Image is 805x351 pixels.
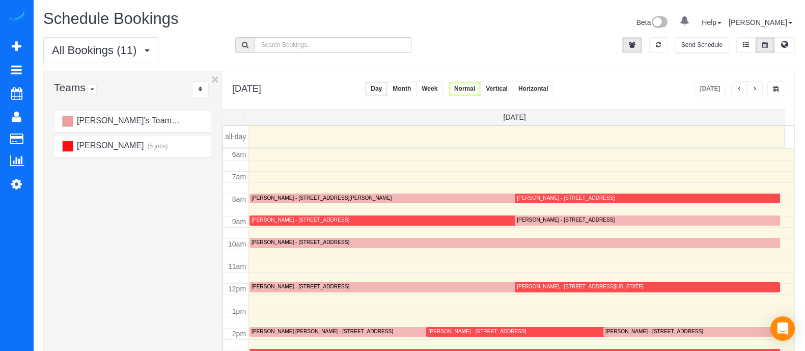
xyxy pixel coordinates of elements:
div: [PERSON_NAME] - [STREET_ADDRESS] [517,217,615,223]
span: 11am [228,262,246,271]
a: Help [702,18,721,26]
button: Horizontal [513,82,554,96]
div: Open Intercom Messenger [770,316,795,341]
span: Schedule Bookings [43,10,178,28]
button: [DATE] [695,82,726,96]
div: [PERSON_NAME] [PERSON_NAME] - [STREET_ADDRESS] [252,328,393,335]
div: [PERSON_NAME] - [STREET_ADDRESS][US_STATE] [517,283,643,290]
img: Automaid Logo [6,10,26,24]
small: (6 jobs) [174,118,196,125]
button: All Bookings (11) [43,37,158,63]
span: 6am [232,150,246,158]
a: [PERSON_NAME] [729,18,792,26]
span: 12pm [228,285,246,293]
span: 2pm [232,330,246,338]
i: Sort Teams [199,86,202,92]
div: [PERSON_NAME] - [STREET_ADDRESS] [605,328,703,335]
button: × [211,73,219,86]
div: [PERSON_NAME] - [STREET_ADDRESS] [252,239,349,246]
button: Send Schedule [675,37,729,53]
button: Week [416,82,443,96]
button: Day [365,82,387,96]
div: [PERSON_NAME] - [STREET_ADDRESS] [428,328,526,335]
a: Beta [636,18,668,26]
div: ... [192,82,209,97]
span: [PERSON_NAME] [75,141,144,150]
span: Teams [54,82,86,93]
div: [PERSON_NAME] - [STREET_ADDRESS][PERSON_NAME] [252,195,392,201]
span: 1pm [232,307,246,315]
div: [PERSON_NAME] - [STREET_ADDRESS] [252,283,349,290]
span: All Bookings (11) [52,44,142,57]
span: 9am [232,218,246,226]
button: Normal [449,82,481,96]
span: [PERSON_NAME]'s Team [75,116,171,125]
span: 10am [228,240,246,248]
span: [DATE] [503,113,525,121]
span: 8am [232,195,246,203]
div: [PERSON_NAME] - [STREET_ADDRESS] [517,195,615,201]
button: Month [387,82,417,96]
small: (5 jobs) [146,143,168,150]
div: [PERSON_NAME] - [STREET_ADDRESS] [252,217,349,223]
h2: [DATE] [232,82,261,94]
span: all-day [225,132,246,141]
input: Search Bookings.. [255,37,412,53]
img: New interface [651,16,668,30]
span: 7am [232,173,246,181]
button: Vertical [480,82,513,96]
